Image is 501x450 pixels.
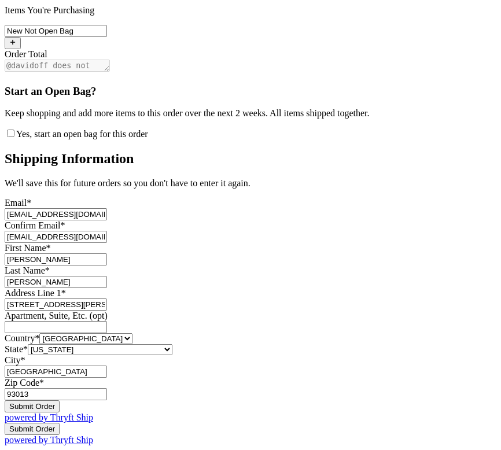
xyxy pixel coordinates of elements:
label: Address Line 1 [5,288,66,298]
label: Confirm Email [5,220,65,230]
input: Yes, start an open bag for this order [7,130,14,137]
div: Order Total [5,49,496,60]
h3: Start an Open Bag? [5,85,496,98]
span: Yes, start an open bag for this order [16,129,148,139]
input: 12345 [5,388,107,400]
input: Confirm Email [5,231,107,243]
label: Apartment, Suite, Etc. (opt) [5,311,108,320]
input: Email [5,208,107,220]
button: Submit Order [5,400,60,412]
input: ex.funky hat [5,25,107,37]
label: State [5,344,28,354]
span: 2 weeks [235,108,266,118]
label: City [5,355,25,365]
h2: Shipping Information [5,151,496,167]
label: Last Name [5,265,50,275]
label: First Name [5,243,51,253]
input: First Name [5,253,107,265]
a: powered by Thryft Ship [5,412,93,422]
label: Country [5,333,39,343]
p: Keep shopping and add more items to this order over the next . All items shipped together. [5,108,496,119]
input: Last Name [5,276,107,288]
p: We'll save this for future orders so you don't have to enter it again. [5,178,496,189]
button: Submit Order [5,423,60,435]
p: Items You're Purchasing [5,5,496,16]
label: Zip Code [5,378,44,388]
label: Email [5,198,31,208]
a: powered by Thryft Ship [5,435,93,445]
